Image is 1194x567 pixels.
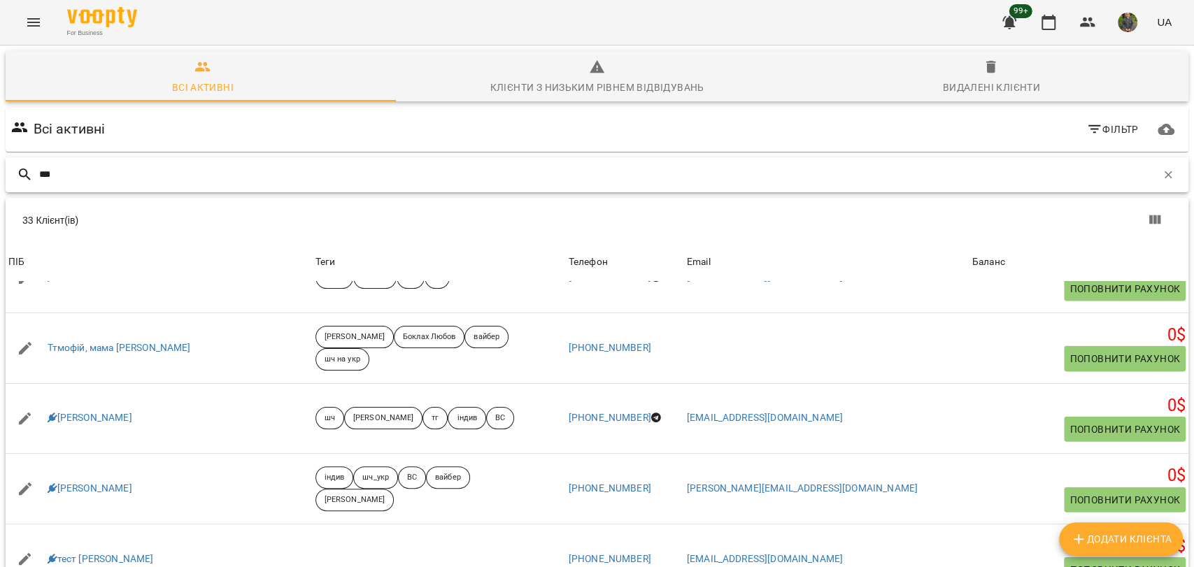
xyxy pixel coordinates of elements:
p: індив [457,412,477,424]
div: Sort [569,254,608,271]
div: Email [687,254,711,271]
p: тг [432,412,439,424]
a: [PHONE_NUMBER] [569,412,651,423]
p: Боклах Любов [403,331,455,343]
div: індив [448,407,486,429]
a: [PHONE_NUMBER] [569,553,651,564]
div: Боклах Любов [394,326,464,348]
h5: 0 $ [972,536,1186,557]
div: [PERSON_NAME] [315,489,394,511]
a: [PHONE_NUMBER] [569,482,651,494]
div: Теги [315,254,563,271]
p: вайбер [435,472,461,484]
h6: Всі активні [34,118,106,140]
div: індив [315,466,354,489]
div: ВС [398,466,426,489]
p: [PERSON_NAME] [325,331,385,343]
h5: 0 $ [972,465,1186,487]
a: [PHONE_NUMBER] [569,342,651,353]
button: Додати клієнта [1059,522,1183,556]
div: Клієнти з низьким рівнем відвідувань [490,79,704,96]
button: Menu [17,6,50,39]
h5: 0 $ [972,395,1186,417]
span: Поповнити рахунок [1069,491,1180,508]
div: шч [315,407,344,429]
a: [PERSON_NAME] [48,411,132,425]
span: Додати клієнта [1070,531,1172,547]
span: Телефон [569,254,681,271]
a: [EMAIL_ADDRESS][DOMAIN_NAME] [687,412,843,423]
div: шч_укр [353,466,398,489]
p: шч [325,412,335,424]
p: [PERSON_NAME] [325,494,385,506]
a: [PERSON_NAME] [48,482,132,496]
span: Фільтр [1086,121,1139,138]
span: Поповнити рахунок [1069,421,1180,438]
p: ВС [407,472,417,484]
p: індив [325,472,345,484]
button: Поповнити рахунок [1064,487,1186,512]
div: 33 Клієнт(ів) [22,213,609,227]
a: Ттмофій, мама [PERSON_NAME] [48,341,191,355]
a: [PERSON_NAME][EMAIL_ADDRESS][DOMAIN_NAME] [687,482,918,494]
div: Sort [8,254,24,271]
div: вайбер [426,466,470,489]
p: ВС [495,412,505,424]
div: Sort [687,254,711,271]
div: ПІБ [8,254,24,271]
img: Voopty Logo [67,7,137,27]
button: Фільтр [1081,117,1144,142]
div: Телефон [569,254,608,271]
div: [PERSON_NAME] [315,326,394,348]
div: Видалені клієнти [943,79,1040,96]
button: Поповнити рахунок [1064,276,1186,301]
div: Всі активні [172,79,234,96]
div: Sort [972,254,1005,271]
div: Баланс [972,254,1005,271]
div: вайбер [464,326,509,348]
span: Поповнити рахунок [1069,350,1180,367]
button: Показати колонки [1138,203,1172,237]
button: Поповнити рахунок [1064,346,1186,371]
a: [EMAIL_ADDRESS][DOMAIN_NAME] [687,553,843,564]
p: шч на укр [325,354,360,366]
p: шч_укр [362,472,389,484]
button: Поповнити рахунок [1064,417,1186,442]
h5: 0 $ [972,324,1186,346]
span: Поповнити рахунок [1069,280,1180,297]
span: Баланс [972,254,1186,271]
p: вайбер [474,331,499,343]
p: [PERSON_NAME] [353,412,413,424]
a: тест [PERSON_NAME] [48,552,154,566]
span: UA [1157,15,1172,29]
div: шч на укр [315,348,369,371]
span: For Business [67,29,137,38]
button: UA [1151,9,1177,35]
span: ПІБ [8,254,310,271]
div: Table Toolbar [6,198,1188,243]
img: 2aca21bda46e2c85bd0f5a74cad084d8.jpg [1118,13,1137,32]
span: 99+ [1009,4,1032,18]
div: тг [422,407,448,429]
span: Email [687,254,967,271]
div: [PERSON_NAME] [344,407,422,429]
div: ВС [486,407,514,429]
